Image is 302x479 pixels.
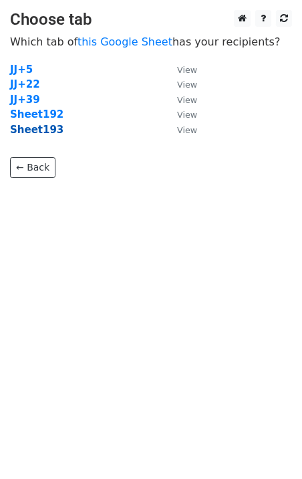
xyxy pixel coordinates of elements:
[10,35,292,49] p: Which tab of has your recipients?
[177,80,197,90] small: View
[10,94,40,106] a: JJ+39
[164,124,197,136] a: View
[164,94,197,106] a: View
[10,64,33,76] a: JJ+5
[177,95,197,105] small: View
[10,108,63,120] a: Sheet192
[177,110,197,120] small: View
[177,125,197,135] small: View
[10,124,63,136] a: Sheet193
[164,78,197,90] a: View
[10,157,55,178] a: ← Back
[164,108,197,120] a: View
[10,78,40,90] a: JJ+22
[10,10,292,29] h3: Choose tab
[78,35,172,48] a: this Google Sheet
[177,65,197,75] small: View
[164,64,197,76] a: View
